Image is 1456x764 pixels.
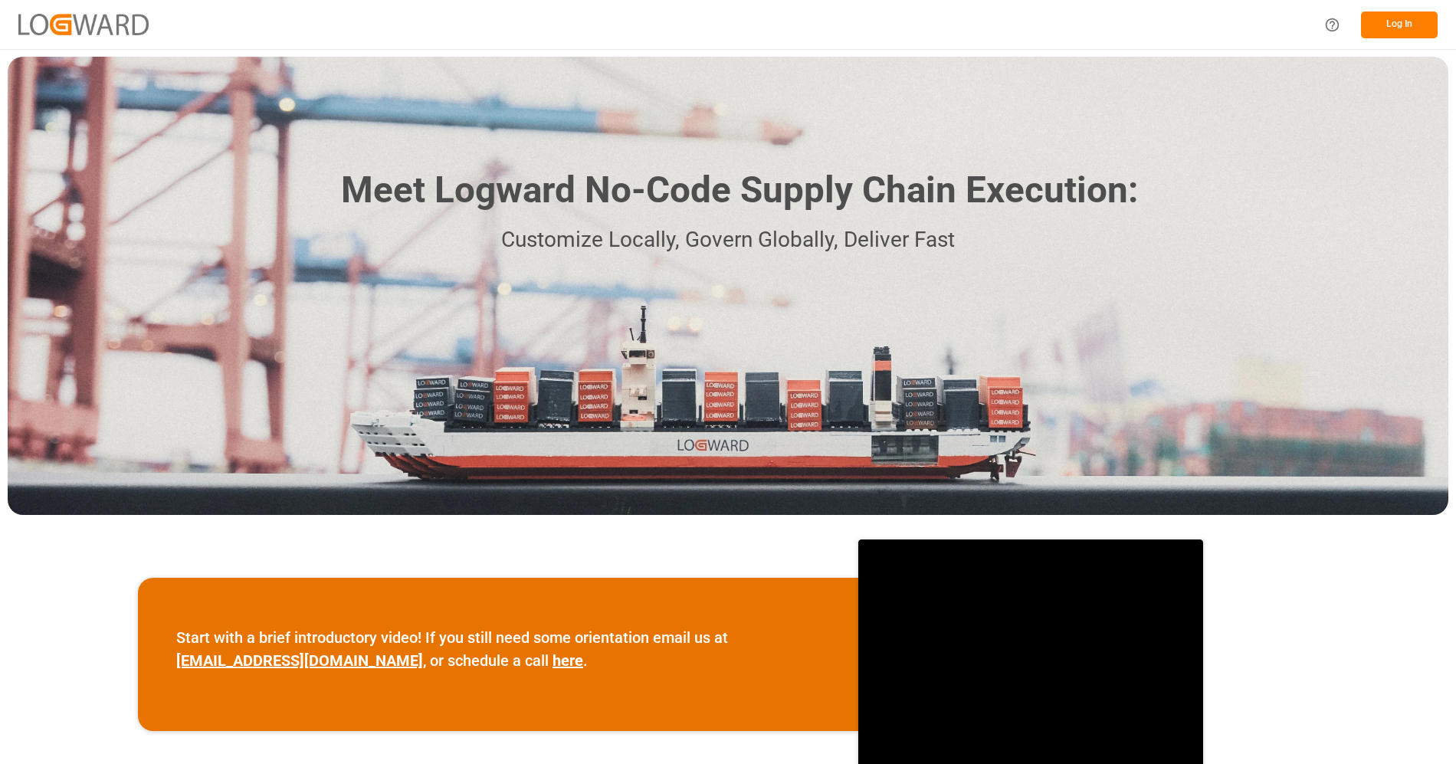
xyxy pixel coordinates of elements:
h1: Meet Logward No-Code Supply Chain Execution: [341,163,1138,218]
button: Log In [1361,11,1438,38]
button: Help Center [1315,8,1349,42]
p: Start with a brief introductory video! If you still need some orientation email us at , or schedu... [176,626,820,672]
img: Logward_new_orange.png [18,14,149,34]
a: [EMAIL_ADDRESS][DOMAIN_NAME] [176,651,423,670]
p: Customize Locally, Govern Globally, Deliver Fast [318,223,1138,257]
a: here [553,651,583,670]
